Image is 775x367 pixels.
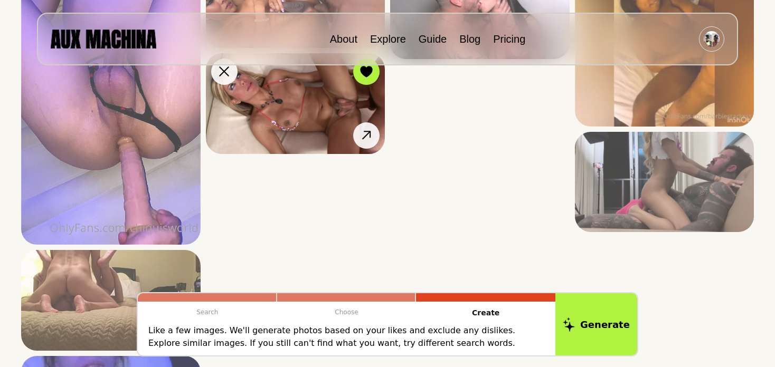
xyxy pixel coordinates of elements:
[704,31,720,47] img: Avatar
[416,302,555,324] p: Create
[575,132,754,233] img: Search result
[419,33,447,45] a: Guide
[206,53,385,154] img: Search result
[459,33,480,45] a: Blog
[555,293,637,355] button: Generate
[370,33,406,45] a: Explore
[493,33,525,45] a: Pricing
[330,33,357,45] a: About
[138,302,277,323] p: Search
[51,30,156,48] img: AUX MACHINA
[21,250,201,351] img: Search result
[148,324,545,350] p: Like a few images. We'll generate photos based on your likes and exclude any dislikes. Explore si...
[277,302,417,323] p: Choose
